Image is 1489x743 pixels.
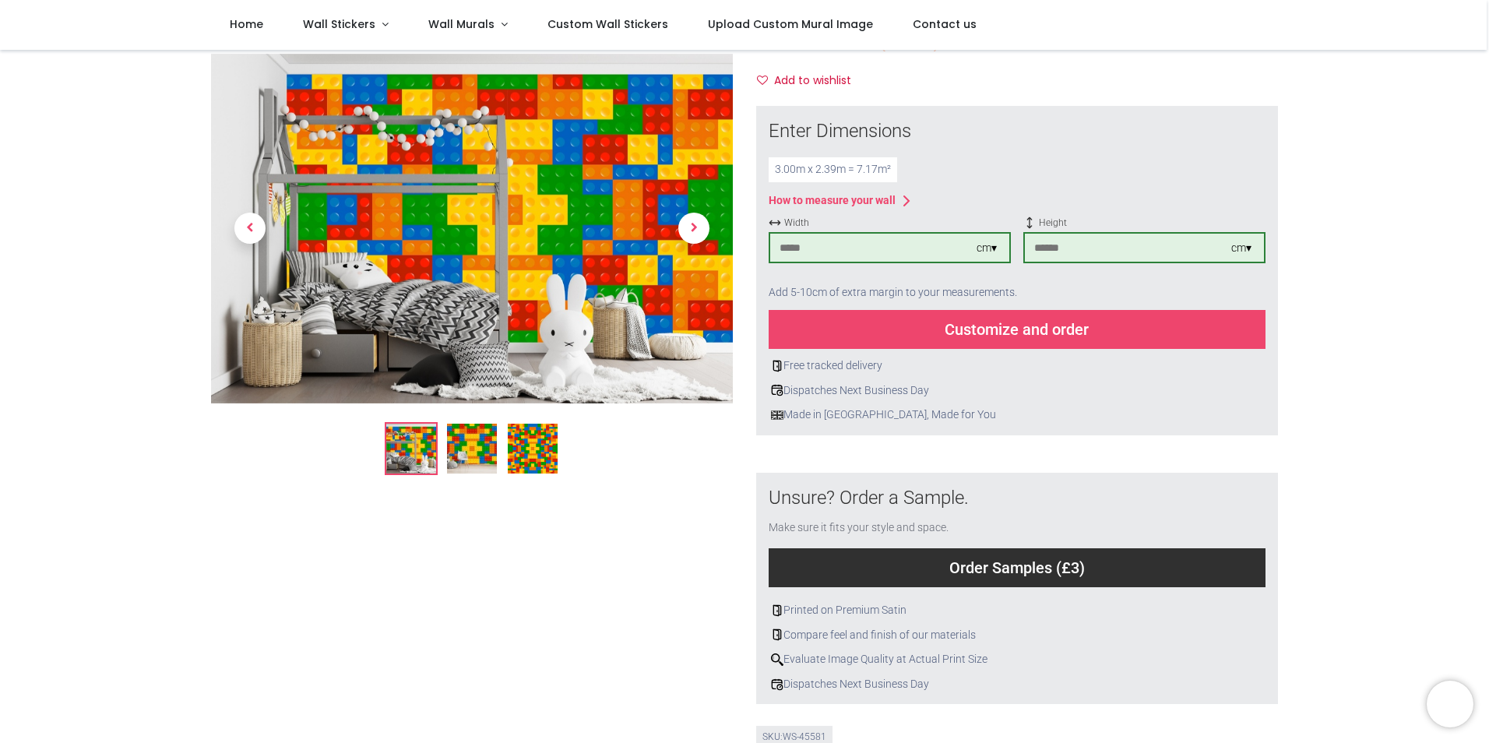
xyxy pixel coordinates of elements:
span: Custom Wall Stickers [547,16,668,32]
div: Printed on Premium Satin [769,603,1265,618]
div: cm ▾ [977,241,997,256]
div: Customize and order [769,310,1265,349]
img: uk [771,409,783,421]
img: WS-45581-02 [447,424,497,474]
div: Dispatches Next Business Day [769,383,1265,399]
span: Width [769,217,1011,230]
div: Make sure it fits your style and space. [769,520,1265,536]
i: Add to wishlist [757,75,768,86]
a: Next [655,107,733,351]
div: Unsure? Order a Sample. [769,485,1265,512]
div: Evaluate Image Quality at Actual Print Size [769,652,1265,667]
img: WS-45581-03 [508,424,558,474]
div: Dispatches Next Business Day [769,677,1265,692]
span: Previous [234,213,266,245]
div: Enter Dimensions [769,118,1265,145]
a: Previous [211,107,289,351]
span: Wall Murals [428,16,495,32]
span: Height [1023,217,1265,230]
button: Add to wishlistAdd to wishlist [756,68,864,94]
div: Order Samples (£3) [769,548,1265,587]
img: Lego Bricks Kids Wall Mural Wallpaper [211,54,733,403]
div: Add 5-10cm of extra margin to your measurements. [769,276,1265,310]
div: Free tracked delivery [769,358,1265,374]
div: How to measure your wall [769,193,896,209]
iframe: Brevo live chat [1427,681,1473,727]
div: Made in [GEOGRAPHIC_DATA], Made for You [769,407,1265,423]
div: 3.00 m x 2.39 m = 7.17 m² [769,157,897,182]
div: Compare feel and finish of our materials [769,628,1265,643]
div: cm ▾ [1231,241,1251,256]
span: Home [230,16,263,32]
span: Contact us [913,16,977,32]
span: Wall Stickers [303,16,375,32]
span: Next [678,213,709,245]
span: Upload Custom Mural Image [708,16,873,32]
img: Lego Bricks Kids Wall Mural Wallpaper [386,424,436,474]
